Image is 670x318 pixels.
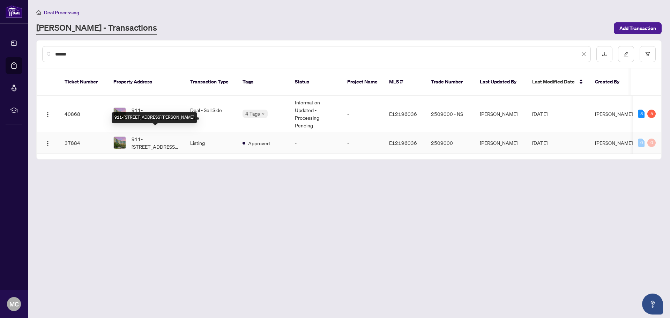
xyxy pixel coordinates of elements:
[185,96,237,132] td: Deal - Sell Side Sale
[9,299,19,309] span: MC
[59,132,108,154] td: 37884
[59,68,108,96] th: Ticket Number
[185,68,237,96] th: Transaction Type
[342,96,384,132] td: -
[45,112,51,117] img: Logo
[647,110,656,118] div: 5
[645,52,650,57] span: filter
[389,111,417,117] span: E12196036
[389,140,417,146] span: E12196036
[642,294,663,315] button: Open asap
[618,46,634,62] button: edit
[602,52,607,57] span: download
[114,108,126,120] img: thumbnail-img
[36,10,41,15] span: home
[527,68,589,96] th: Last Modified Date
[532,111,548,117] span: [DATE]
[289,96,342,132] td: Information Updated - Processing Pending
[342,132,384,154] td: -
[589,68,631,96] th: Created By
[425,68,474,96] th: Trade Number
[6,5,22,18] img: logo
[425,96,474,132] td: 2509000 - NS
[619,23,656,34] span: Add Transaction
[36,22,157,35] a: [PERSON_NAME] - Transactions
[132,135,179,150] span: 911-[STREET_ADDRESS][PERSON_NAME]
[595,111,633,117] span: [PERSON_NAME]
[624,52,628,57] span: edit
[45,141,51,146] img: Logo
[614,22,662,34] button: Add Transaction
[59,96,108,132] td: 40868
[289,68,342,96] th: Status
[132,106,179,121] span: 911-[STREET_ADDRESS][PERSON_NAME]
[532,140,548,146] span: [DATE]
[647,139,656,147] div: 0
[248,139,270,147] span: Approved
[596,46,612,62] button: download
[261,112,265,116] span: down
[185,132,237,154] td: Listing
[474,132,527,154] td: [PERSON_NAME]
[42,137,53,148] button: Logo
[384,68,425,96] th: MLS #
[42,108,53,119] button: Logo
[245,110,260,118] span: 4 Tags
[532,78,575,86] span: Last Modified Date
[289,132,342,154] td: -
[114,137,126,149] img: thumbnail-img
[342,68,384,96] th: Project Name
[640,46,656,62] button: filter
[237,68,289,96] th: Tags
[474,96,527,132] td: [PERSON_NAME]
[474,68,527,96] th: Last Updated By
[638,110,645,118] div: 3
[44,9,79,16] span: Deal Processing
[112,112,197,123] div: 911-[STREET_ADDRESS][PERSON_NAME]
[581,52,586,57] span: close
[638,139,645,147] div: 0
[595,140,633,146] span: [PERSON_NAME]
[108,68,185,96] th: Property Address
[425,132,474,154] td: 2509000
